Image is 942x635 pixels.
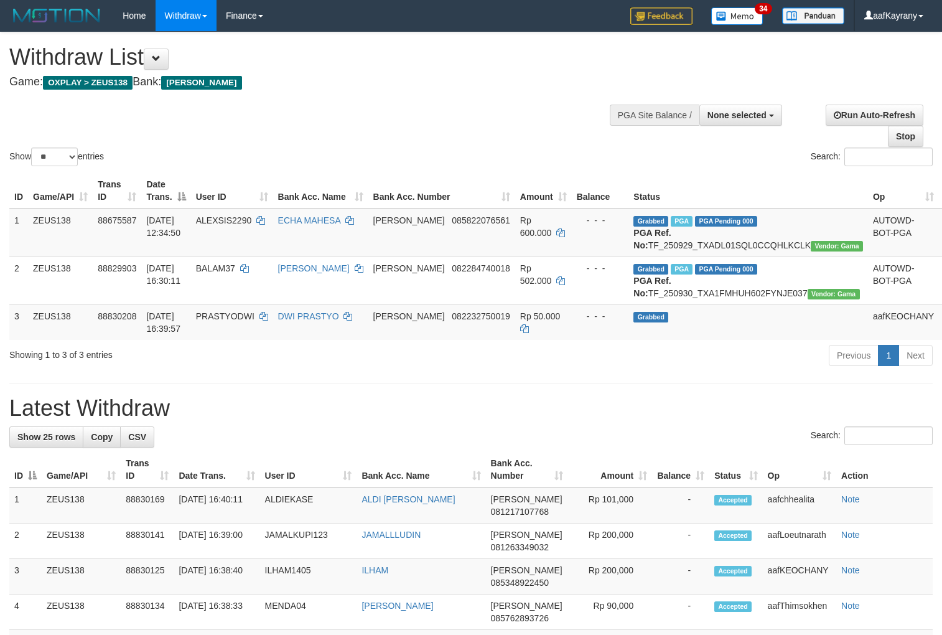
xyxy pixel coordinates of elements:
td: aafKEOCHANY [763,559,836,595]
td: 1 [9,209,28,257]
td: ILHAM1405 [260,559,357,595]
span: [PERSON_NAME] [373,263,445,273]
span: Vendor URL: https://trx31.1velocity.biz [811,241,863,252]
td: aafKEOCHANY [868,304,939,340]
th: Balance: activate to sort column ascending [652,452,709,487]
div: PGA Site Balance / [610,105,699,126]
span: 88830208 [98,311,136,321]
h4: Game: Bank: [9,76,615,88]
span: [PERSON_NAME] [491,601,562,611]
a: Note [841,601,860,611]
span: Marked by aafpengsreynich [671,216,693,227]
a: [PERSON_NAME] [278,263,350,273]
td: ZEUS138 [42,524,121,559]
th: Amount: activate to sort column ascending [568,452,652,487]
a: Show 25 rows [9,426,83,448]
span: Rp 502.000 [520,263,552,286]
th: Balance [572,173,629,209]
span: Copy 085822076561 to clipboard [452,215,510,225]
span: Copy 085762893726 to clipboard [491,613,549,623]
a: [PERSON_NAME] [361,601,433,611]
span: Copy 081217107768 to clipboard [491,507,549,517]
td: 2 [9,256,28,304]
td: ZEUS138 [28,304,93,340]
h1: Latest Withdraw [9,396,933,421]
td: 2 [9,524,42,559]
span: PGA Pending [695,264,757,275]
span: Accepted [714,566,752,576]
th: ID [9,173,28,209]
label: Search: [811,426,933,445]
th: Status [628,173,868,209]
img: Button%20Memo.svg [711,7,763,25]
td: JAMALKUPI123 [260,524,357,559]
td: 3 [9,559,42,595]
div: Showing 1 to 3 of 3 entries [9,344,383,361]
b: PGA Ref. No: [633,228,671,250]
th: Bank Acc. Name: activate to sort column ascending [273,173,368,209]
td: 3 [9,304,28,340]
span: [DATE] 16:39:57 [146,311,180,334]
td: Rp 101,000 [568,487,652,524]
span: Copy 085348922450 to clipboard [491,578,549,588]
td: TF_250929_TXADL01SQL0CCQHLKCLK [628,209,868,257]
a: Note [841,494,860,504]
td: Rp 200,000 [568,524,652,559]
img: Feedback.jpg [630,7,693,25]
span: None selected [707,110,767,120]
th: Trans ID: activate to sort column ascending [121,452,174,487]
a: Run Auto-Refresh [826,105,923,126]
td: ZEUS138 [28,209,93,257]
span: 34 [755,3,772,14]
td: aafThimsokhen [763,595,836,630]
input: Search: [844,148,933,166]
td: - [652,595,709,630]
a: Next [898,345,933,366]
span: [PERSON_NAME] [161,76,241,90]
input: Search: [844,426,933,445]
span: Marked by aafpengsreynich [671,264,693,275]
td: 88830169 [121,487,174,524]
span: 88675587 [98,215,136,225]
td: 88830134 [121,595,174,630]
span: Accepted [714,601,752,612]
a: ECHA MAHESA [278,215,340,225]
td: ZEUS138 [42,487,121,524]
span: Accepted [714,495,752,506]
a: Stop [888,126,923,147]
td: MENDA04 [260,595,357,630]
span: Grabbed [633,216,668,227]
span: Vendor URL: https://trx31.1velocity.biz [808,289,860,299]
b: PGA Ref. No: [633,276,671,298]
td: [DATE] 16:38:40 [174,559,259,595]
span: Grabbed [633,264,668,275]
th: User ID: activate to sort column ascending [191,173,273,209]
div: - - - [577,262,624,275]
td: [DATE] 16:38:33 [174,595,259,630]
a: CSV [120,426,154,448]
span: 88829903 [98,263,136,273]
a: Note [841,530,860,540]
span: Accepted [714,530,752,541]
span: PRASTYODWI [196,311,254,321]
a: Note [841,565,860,575]
th: Trans ID: activate to sort column ascending [93,173,141,209]
span: PGA Pending [695,216,757,227]
th: Status: activate to sort column ascending [709,452,762,487]
span: [DATE] 16:30:11 [146,263,180,286]
a: Copy [83,426,121,448]
span: [DATE] 12:34:50 [146,215,180,238]
span: Copy 082232750019 to clipboard [452,311,510,321]
td: AUTOWD-BOT-PGA [868,209,939,257]
span: Rp 600.000 [520,215,552,238]
a: ILHAM [361,565,388,575]
td: - [652,487,709,524]
th: Op: activate to sort column ascending [868,173,939,209]
td: aafchhealita [763,487,836,524]
td: aafLoeutnarath [763,524,836,559]
img: MOTION_logo.png [9,6,104,25]
label: Search: [811,148,933,166]
a: 1 [878,345,899,366]
td: TF_250930_TXA1FMHUH602FYNJE037 [628,256,868,304]
td: - [652,524,709,559]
